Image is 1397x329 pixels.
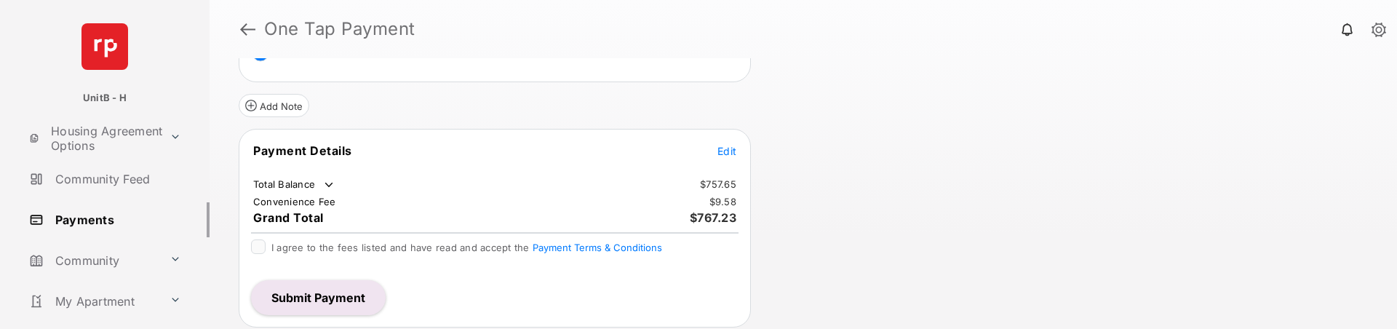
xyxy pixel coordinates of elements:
[717,143,736,158] button: Edit
[23,284,164,319] a: My Apartment
[83,91,127,106] p: UnitB - H
[81,23,128,70] img: svg+xml;base64,PHN2ZyB4bWxucz0iaHR0cDovL3d3dy53My5vcmcvMjAwMC9zdmciIHdpZHRoPSI2NCIgaGVpZ2h0PSI2NC...
[690,210,737,225] span: $767.23
[253,210,324,225] span: Grand Total
[717,145,736,157] span: Edit
[252,178,336,192] td: Total Balance
[533,242,662,253] button: I agree to the fees listed and have read and accept the
[23,243,164,278] a: Community
[699,178,737,191] td: $757.65
[23,162,210,197] a: Community Feed
[271,242,662,253] span: I agree to the fees listed and have read and accept the
[709,195,737,208] td: $9.58
[251,280,386,315] button: Submit Payment
[253,143,352,158] span: Payment Details
[264,20,415,38] strong: One Tap Payment
[23,121,164,156] a: Housing Agreement Options
[252,195,337,208] td: Convenience Fee
[239,94,309,117] button: Add Note
[23,202,210,237] a: Payments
